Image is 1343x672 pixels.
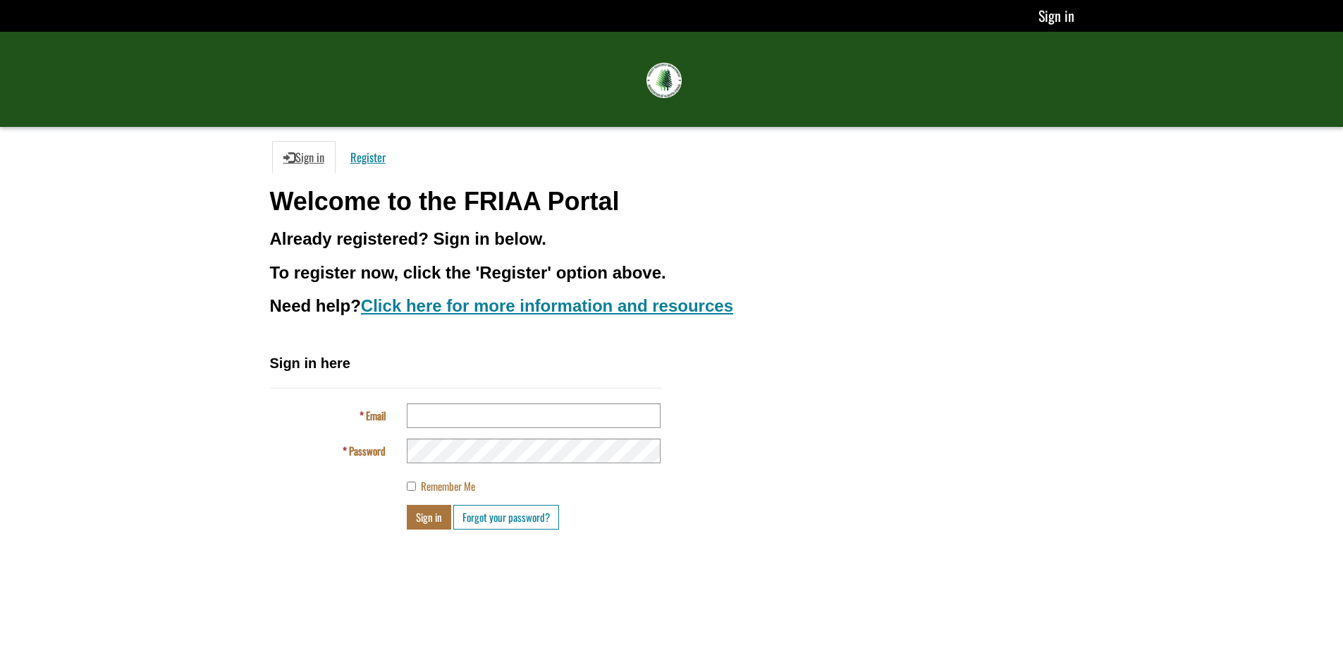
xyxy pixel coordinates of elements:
input: Remember Me [407,482,416,491]
span: Email [366,408,386,423]
a: Sign in [272,141,336,173]
a: Register [339,141,397,173]
a: Click here for more information and resources [361,296,733,315]
h3: To register now, click the 'Register' option above. [270,264,1074,282]
span: Password [349,443,386,458]
a: Forgot your password? [453,505,559,530]
img: FRIAA Submissions Portal [646,63,682,98]
span: Remember Me [421,478,475,494]
span: Sign in here [270,355,350,371]
h1: Welcome to the FRIAA Portal [270,188,1074,216]
a: Sign in [1038,5,1074,26]
h3: Already registered? Sign in below. [270,230,1074,248]
h3: Need help? [270,297,1074,315]
button: Sign in [407,505,451,530]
